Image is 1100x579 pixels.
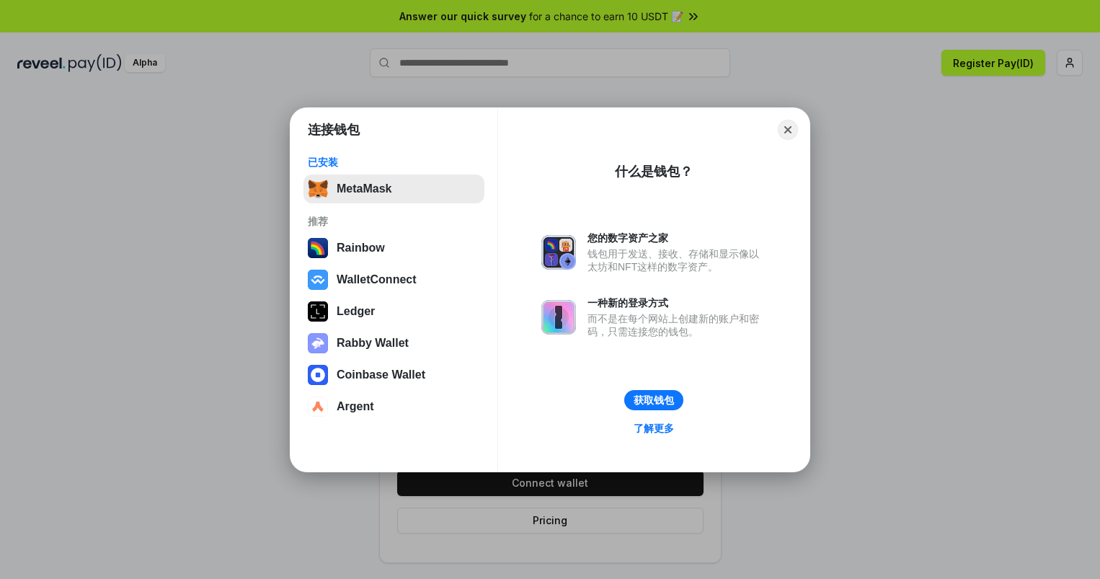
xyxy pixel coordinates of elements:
div: WalletConnect [337,273,417,286]
div: 了解更多 [634,422,674,435]
button: Close [778,120,798,140]
img: svg+xml,%3Csvg%20width%3D%2228%22%20height%3D%2228%22%20viewBox%3D%220%200%2028%2028%22%20fill%3D... [308,365,328,385]
button: Rainbow [303,234,484,262]
img: svg+xml,%3Csvg%20width%3D%22120%22%20height%3D%22120%22%20viewBox%3D%220%200%20120%20120%22%20fil... [308,238,328,258]
div: 您的数字资产之家 [587,231,766,244]
button: Coinbase Wallet [303,361,484,389]
div: 获取钱包 [634,394,674,407]
div: 已安装 [308,156,480,169]
div: 钱包用于发送、接收、存储和显示像以太坊和NFT这样的数字资产。 [587,247,766,273]
div: MetaMask [337,182,391,195]
button: Rabby Wallet [303,329,484,358]
img: svg+xml,%3Csvg%20xmlns%3D%22http%3A%2F%2Fwww.w3.org%2F2000%2Fsvg%22%20width%3D%2228%22%20height%3... [308,301,328,322]
div: Rabby Wallet [337,337,409,350]
img: svg+xml,%3Csvg%20width%3D%2228%22%20height%3D%2228%22%20viewBox%3D%220%200%2028%2028%22%20fill%3D... [308,270,328,290]
button: Argent [303,392,484,421]
img: svg+xml,%3Csvg%20width%3D%2228%22%20height%3D%2228%22%20viewBox%3D%220%200%2028%2028%22%20fill%3D... [308,397,328,417]
img: svg+xml,%3Csvg%20xmlns%3D%22http%3A%2F%2Fwww.w3.org%2F2000%2Fsvg%22%20fill%3D%22none%22%20viewBox... [308,333,328,353]
div: Argent [337,400,374,413]
button: Ledger [303,297,484,326]
div: Ledger [337,305,375,318]
a: 了解更多 [625,419,683,438]
button: 获取钱包 [624,390,683,410]
div: 而不是在每个网站上创建新的账户和密码，只需连接您的钱包。 [587,312,766,338]
h1: 连接钱包 [308,121,360,138]
div: 什么是钱包？ [615,163,693,180]
img: svg+xml,%3Csvg%20fill%3D%22none%22%20height%3D%2233%22%20viewBox%3D%220%200%2035%2033%22%20width%... [308,179,328,199]
div: 推荐 [308,215,480,228]
img: svg+xml,%3Csvg%20xmlns%3D%22http%3A%2F%2Fwww.w3.org%2F2000%2Fsvg%22%20fill%3D%22none%22%20viewBox... [541,300,576,335]
div: Coinbase Wallet [337,368,425,381]
div: 一种新的登录方式 [587,296,766,309]
img: svg+xml,%3Csvg%20xmlns%3D%22http%3A%2F%2Fwww.w3.org%2F2000%2Fsvg%22%20fill%3D%22none%22%20viewBox... [541,235,576,270]
button: MetaMask [303,174,484,203]
button: WalletConnect [303,265,484,294]
div: Rainbow [337,242,385,255]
